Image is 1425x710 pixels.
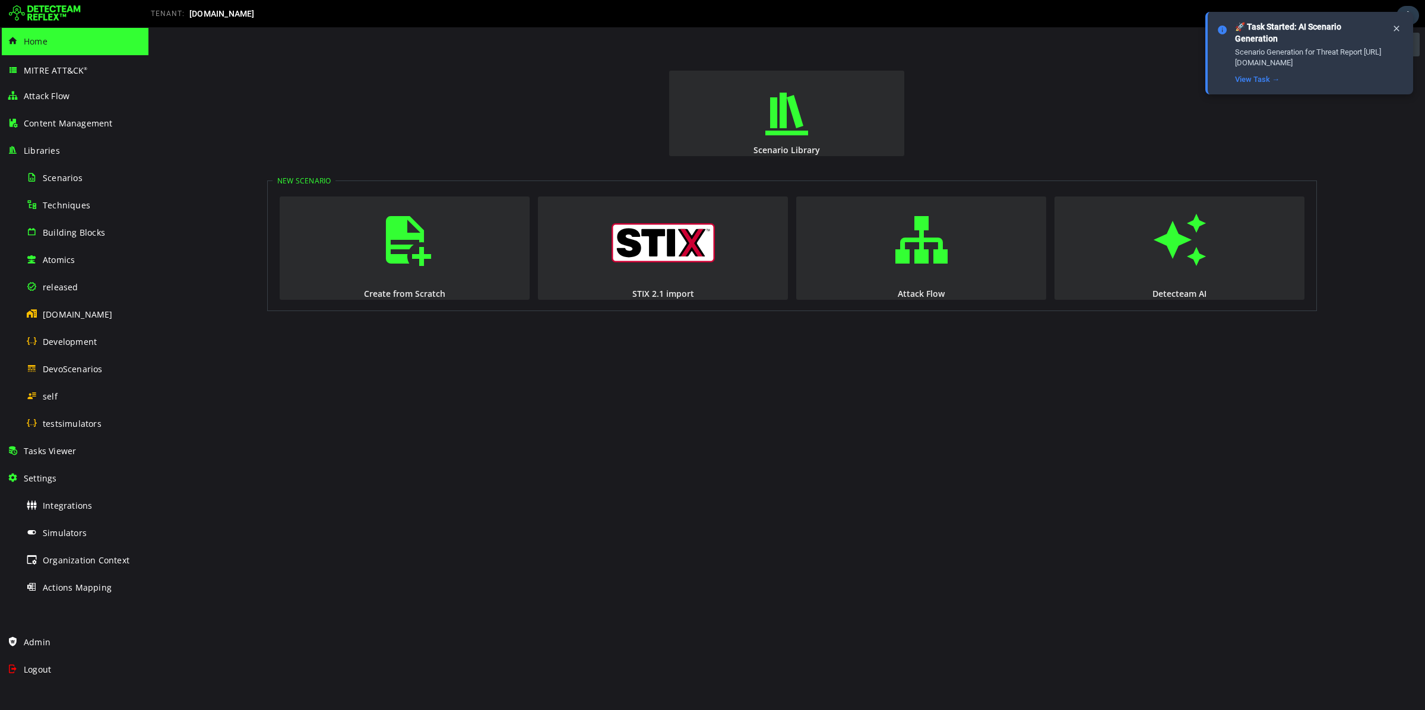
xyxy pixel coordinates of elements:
[84,66,87,71] sup: ®
[1130,5,1271,30] div: Starting AI to create TTPs
[521,43,756,129] button: Scenario Library
[124,148,187,159] legend: New Scenario
[43,554,129,566] span: Organization Context
[131,169,381,272] button: Create from Scratch
[43,582,112,593] span: Actions Mapping
[24,36,47,47] span: Home
[130,261,382,272] div: Create from Scratch
[24,90,69,102] span: Attack Flow
[906,169,1156,272] button: Detecteam AI
[24,664,51,675] span: Logout
[43,391,58,402] span: self
[43,418,102,429] span: testsimulators
[43,527,87,538] span: Simulators
[1235,75,1280,84] a: View Task →
[1396,6,1419,25] div: Task Notifications
[648,169,898,272] button: Attack Flow
[520,117,757,128] div: Scenario Library
[388,261,641,272] div: STIX 2.1 import
[463,196,566,235] img: logo_stix.svg
[24,473,57,484] span: Settings
[24,145,60,156] span: Libraries
[24,636,50,648] span: Admin
[905,261,1157,272] div: Detecteam AI
[43,336,97,347] span: Development
[43,199,90,211] span: Techniques
[389,169,639,272] button: STIX 2.1 import
[9,4,81,23] img: Detecteam logo
[1235,21,1382,45] div: 🚀 Task Started: AI Scenario Generation
[24,65,88,76] span: MITRE ATT&CK
[43,254,75,265] span: Atomics
[43,227,105,238] span: Building Blocks
[151,9,185,18] span: TENANT:
[43,500,92,511] span: Integrations
[1235,47,1382,68] div: Scenario Generation for Threat Report [URL][DOMAIN_NAME]
[43,172,83,183] span: Scenarios
[24,445,76,457] span: Tasks Viewer
[647,261,899,272] div: Attack Flow
[24,118,113,129] span: Content Management
[43,309,113,320] span: [DOMAIN_NAME]
[189,9,255,18] span: [DOMAIN_NAME]
[43,281,78,293] span: released
[43,363,103,375] span: DevoScenarios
